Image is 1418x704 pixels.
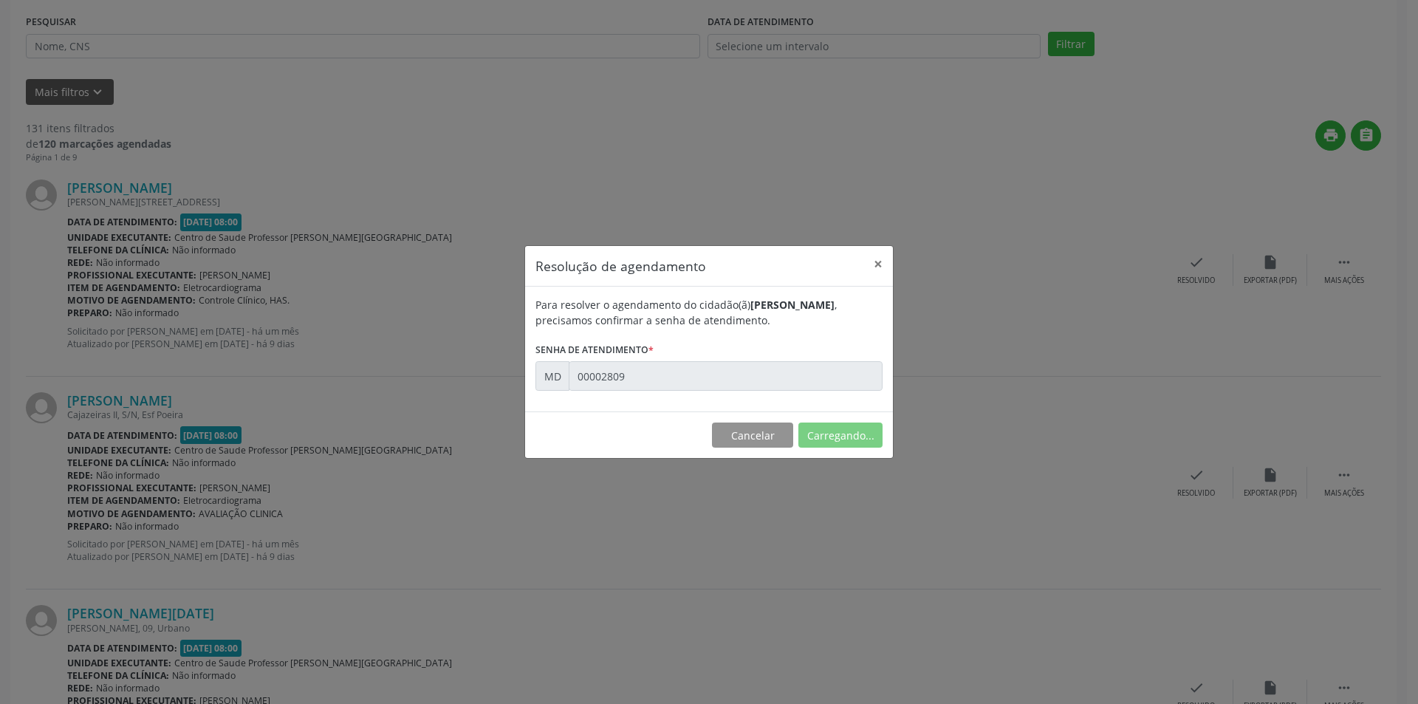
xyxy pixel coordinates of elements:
[535,361,569,391] div: MD
[863,246,893,282] button: Close
[750,298,835,312] b: [PERSON_NAME]
[535,338,654,361] label: Senha de atendimento
[535,297,883,328] div: Para resolver o agendamento do cidadão(ã) , precisamos confirmar a senha de atendimento.
[535,256,706,276] h5: Resolução de agendamento
[798,423,883,448] button: Carregando...
[712,423,793,448] button: Cancelar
